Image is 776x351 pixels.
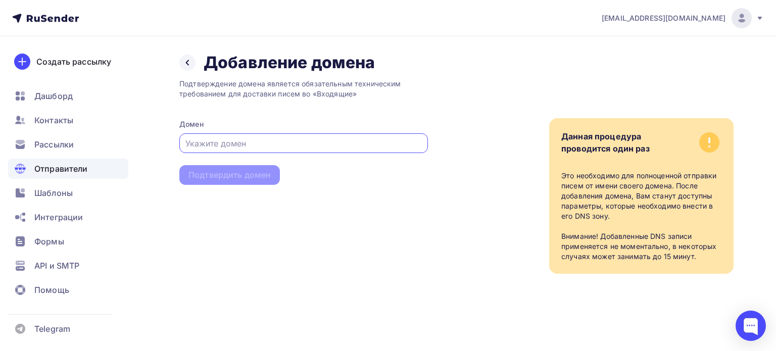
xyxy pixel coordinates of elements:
span: Формы [34,235,64,247]
span: Telegram [34,323,70,335]
a: [EMAIL_ADDRESS][DOMAIN_NAME] [602,8,764,28]
div: Домен [179,119,428,129]
span: Интеграции [34,211,83,223]
span: Помощь [34,284,69,296]
a: Контакты [8,110,128,130]
div: Данная процедура проводится один раз [561,130,650,155]
div: Подтверждение домена является обязательным техническим требованием для доставки писем во «Входящие» [179,79,428,99]
span: Шаблоны [34,187,73,199]
span: Дашборд [34,90,73,102]
a: Дашборд [8,86,128,106]
div: Создать рассылку [36,56,111,68]
input: Укажите домен [185,137,422,149]
h2: Добавление домена [204,53,375,73]
a: Отправители [8,159,128,179]
span: Контакты [34,114,73,126]
span: Отправители [34,163,88,175]
a: Шаблоны [8,183,128,203]
span: [EMAIL_ADDRESS][DOMAIN_NAME] [602,13,725,23]
a: Формы [8,231,128,252]
span: Рассылки [34,138,74,151]
span: API и SMTP [34,260,79,272]
div: Это необходимо для полноценной отправки писем от имени своего домена. После добавления домена, Ва... [561,171,721,262]
a: Рассылки [8,134,128,155]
